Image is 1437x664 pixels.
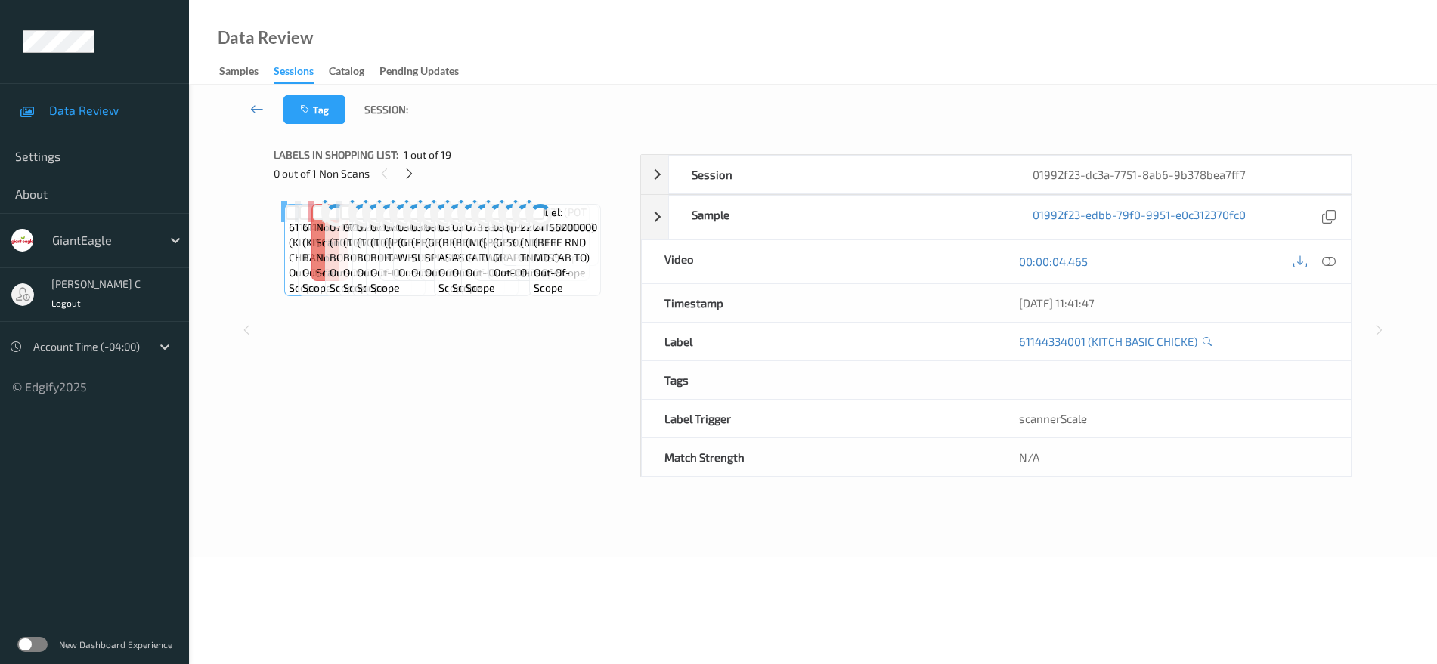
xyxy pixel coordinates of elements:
[669,156,1010,193] div: Session
[438,205,501,265] span: Label: 03114255601 (BELGIIOSO ASIAGO S)
[379,63,459,82] div: Pending Updates
[1019,254,1088,269] a: 00:00:04.465
[370,205,435,265] span: Label: 07192137661 (TOMBSTONE BOX PEPP)
[283,95,345,124] button: Tag
[642,240,996,283] div: Video
[1019,334,1197,349] a: 61144334001 (KITCH BASIC CHICKE)
[274,147,398,162] span: Labels in shopping list:
[357,205,422,265] span: Label: 07192137661 (TOMBSTONE BOX PEPP)
[398,205,466,265] span: Label: 03003493040 (GE HEAVY WHIPPING )
[404,147,451,162] span: 1 out of 19
[411,205,477,265] span: Label: 03800013841 (PRINGLES SUPER STA)
[316,205,345,250] span: Label: Non-Scan
[274,61,329,84] a: Sessions
[1033,207,1246,227] a: 01992f23-edbb-79f0-9951-e0c312370fc0
[479,205,564,265] span: Label: 18377100011 ([PERSON_NAME] TWIST BREA)
[452,205,515,265] span: Label: 03114255601 (BELGIIOSO ASIAGO S)
[641,155,1352,194] div: Session01992f23-dc3a-7751-8ab6-9b378bea7ff7
[534,265,597,295] span: out-of-scope
[996,400,1351,437] div: scannerScale
[289,265,353,295] span: out-of-scope
[1010,156,1351,193] div: 01992f23-dc3a-7751-8ab6-9b378bea7ff7
[411,265,477,280] span: out-of-scope
[669,196,1010,239] div: Sample
[330,265,395,295] span: out-of-scope
[343,265,408,295] span: out-of-scope
[219,61,274,82] a: Samples
[493,205,561,265] span: Label: 03003403983 (GE SQUEEZE GRAPE J)
[384,205,469,265] span: Label: 07079621002 ([PERSON_NAME] ITAL TOMAT)
[302,265,367,295] span: out-of-scope
[520,265,586,280] span: out-of-scope
[316,250,345,280] span: non-scan
[452,265,515,295] span: out-of-scope
[642,284,996,322] div: Timestamp
[506,205,595,250] span: Label: 4072 (POT ([PERSON_NAME]) 50/60C)
[379,61,474,82] a: Pending Updates
[466,205,528,265] span: Label: 07373100123 (MISSION CARB )
[494,265,559,280] span: out-of-scope
[642,400,996,437] div: Label Trigger
[641,195,1352,239] div: Sample01992f23-edbb-79f0-9951-e0c312370fc0
[398,265,464,280] span: out-of-scope
[642,323,996,360] div: Label
[364,102,408,117] span: Session:
[520,205,586,265] span: Label: 22041500000 (NB CHIC TNDRS )
[1019,295,1328,310] div: [DATE] 11:41:47
[425,265,491,280] span: out-of-scope
[642,438,996,476] div: Match Strength
[996,438,1351,476] div: N/A
[274,164,630,183] div: 0 out of 1 Non Scans
[438,265,501,295] span: out-of-scope
[370,265,435,295] span: out-of-scope
[329,63,364,82] div: Catalog
[534,205,597,265] span: Label: 21156200000 (BEEF RND MD CAB TO)
[343,205,408,265] span: Label: 07192137661 (TOMBSTONE BOX PEPP)
[357,265,422,295] span: out-of-scope
[218,30,313,45] div: Data Review
[274,63,314,84] div: Sessions
[329,61,379,82] a: Catalog
[425,205,491,265] span: Label: 03003492313 (GE BABY SPINACH )
[302,205,367,265] span: Label: 61144334031 (KITCHEN BASICS STO)
[642,361,996,399] div: Tags
[289,205,353,265] span: Label: 61144334001 (KITCH BASIC CHICKE)
[330,205,395,265] span: Label: 07192137661 (TOMBSTONE BOX PEPP)
[219,63,259,82] div: Samples
[466,265,528,295] span: out-of-scope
